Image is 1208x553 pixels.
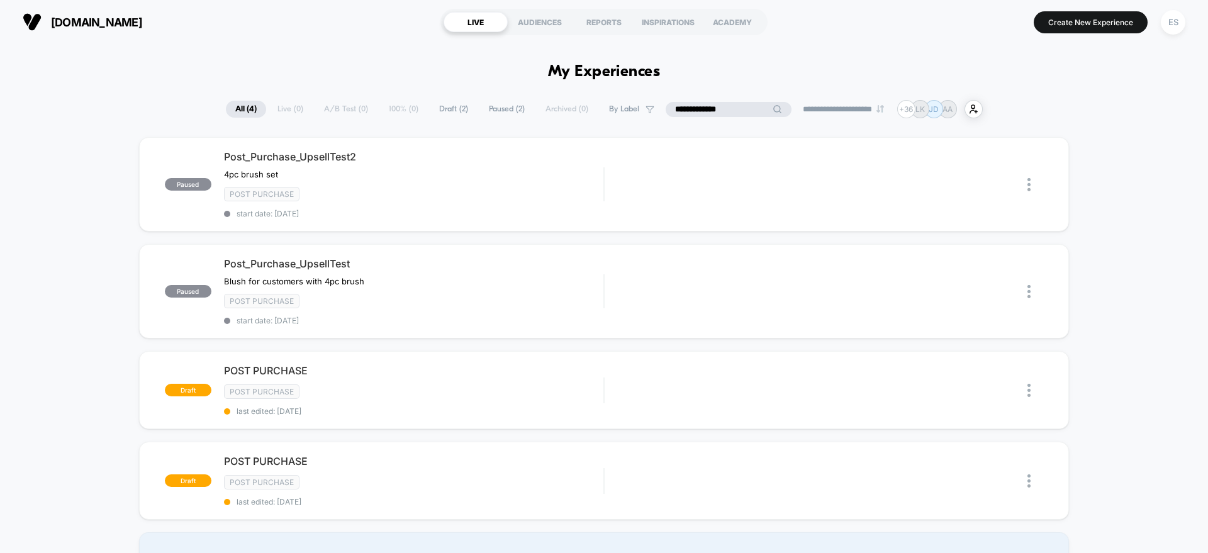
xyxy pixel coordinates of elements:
[224,406,603,416] span: last edited: [DATE]
[929,104,939,114] p: JD
[224,384,299,399] span: Post Purchase
[165,474,211,487] span: draft
[224,187,299,201] span: Post Purchase
[876,105,884,113] img: end
[1027,285,1031,298] img: close
[548,63,661,81] h1: My Experiences
[942,104,953,114] p: AA
[224,455,603,467] span: POST PURCHASE
[430,101,478,118] span: Draft ( 2 )
[224,316,603,325] span: start date: [DATE]
[224,475,299,489] span: Post Purchase
[165,384,211,396] span: draft
[609,104,639,114] span: By Label
[897,100,915,118] div: + 36
[19,12,146,32] button: [DOMAIN_NAME]
[224,209,603,218] span: start date: [DATE]
[1034,11,1148,33] button: Create New Experience
[51,16,142,29] span: [DOMAIN_NAME]
[224,364,603,377] span: POST PURCHASE
[224,497,603,506] span: last edited: [DATE]
[226,101,266,118] span: All ( 4 )
[572,12,636,32] div: REPORTS
[636,12,700,32] div: INSPIRATIONS
[479,101,534,118] span: Paused ( 2 )
[165,178,211,191] span: paused
[1157,9,1189,35] button: ES
[224,169,278,179] span: 4pc brush set
[1161,10,1185,35] div: ES
[915,104,925,114] p: LK
[444,12,508,32] div: LIVE
[224,276,364,286] span: Blush for customers with 4pc brush
[700,12,764,32] div: ACADEMY
[224,150,603,163] span: Post_Purchase_UpsellTest2
[1027,384,1031,397] img: close
[1027,474,1031,488] img: close
[224,257,603,270] span: Post_Purchase_UpsellTest
[165,285,211,298] span: paused
[23,13,42,31] img: Visually logo
[224,294,299,308] span: Post Purchase
[1027,178,1031,191] img: close
[508,12,572,32] div: AUDIENCES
